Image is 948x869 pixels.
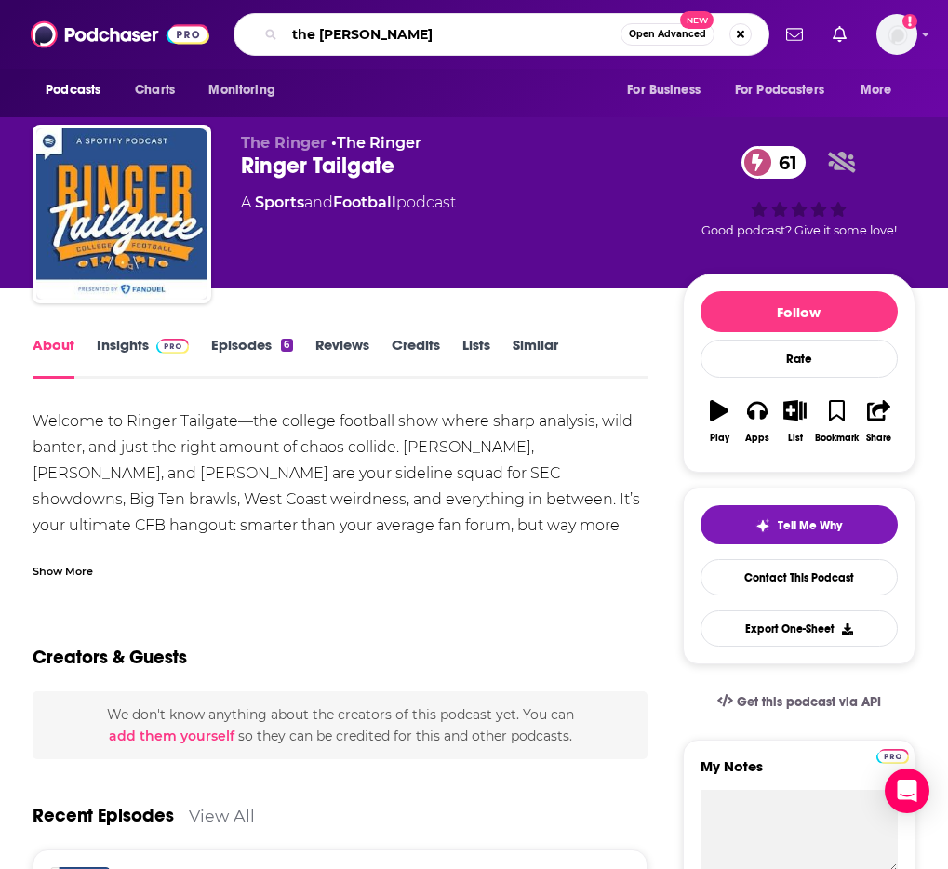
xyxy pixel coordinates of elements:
[629,30,706,39] span: Open Advanced
[614,73,724,108] button: open menu
[723,73,851,108] button: open menu
[701,757,898,790] label: My Notes
[462,336,490,379] a: Lists
[778,518,842,533] span: Tell Me Why
[760,146,807,179] span: 61
[902,14,917,29] svg: Add a profile image
[848,73,915,108] button: open menu
[701,340,898,378] div: Rate
[814,388,860,455] button: Bookmark
[701,559,898,595] a: Contact This Podcast
[866,433,891,444] div: Share
[701,291,898,332] button: Follow
[621,23,714,46] button: Open AdvancedNew
[189,806,255,825] a: View All
[876,14,917,55] img: User Profile
[241,134,327,152] span: The Ringer
[701,388,739,455] button: Play
[815,433,859,444] div: Bookmark
[33,408,648,591] div: Welcome to Ringer Tailgate—the college football show where sharp analysis, wild banter, and just ...
[860,388,898,455] button: Share
[392,336,440,379] a: Credits
[710,433,729,444] div: Play
[745,433,769,444] div: Apps
[234,13,769,56] div: Search podcasts, credits, & more...
[680,11,714,29] span: New
[702,679,896,725] a: Get this podcast via API
[281,339,292,352] div: 6
[876,14,917,55] button: Show profile menu
[779,19,810,50] a: Show notifications dropdown
[701,223,897,237] span: Good podcast? Give it some love!
[701,505,898,544] button: tell me why sparkleTell Me Why
[31,17,209,52] img: Podchaser - Follow, Share and Rate Podcasts
[135,77,175,103] span: Charts
[788,433,803,444] div: List
[331,134,421,152] span: •
[208,77,274,103] span: Monitoring
[107,706,574,743] span: We don't know anything about the creators of this podcast yet . You can so they can be credited f...
[36,128,207,300] img: Ringer Tailgate
[513,336,558,379] a: Similar
[755,518,770,533] img: tell me why sparkle
[46,77,100,103] span: Podcasts
[683,134,915,249] div: 61Good podcast? Give it some love!
[33,804,174,827] a: Recent Episodes
[876,746,909,764] a: Pro website
[776,388,814,455] button: List
[739,388,777,455] button: Apps
[33,73,125,108] button: open menu
[741,146,807,179] a: 61
[876,14,917,55] span: Logged in as rowan.sullivan
[825,19,854,50] a: Show notifications dropdown
[861,77,892,103] span: More
[737,694,881,710] span: Get this podcast via API
[315,336,369,379] a: Reviews
[255,194,304,211] a: Sports
[97,336,189,379] a: InsightsPodchaser Pro
[304,194,333,211] span: and
[241,192,456,214] div: A podcast
[337,134,421,152] a: The Ringer
[735,77,824,103] span: For Podcasters
[123,73,186,108] a: Charts
[109,729,234,743] button: add them yourself
[285,20,621,49] input: Search podcasts, credits, & more...
[33,336,74,379] a: About
[156,339,189,354] img: Podchaser Pro
[885,769,929,813] div: Open Intercom Messenger
[195,73,299,108] button: open menu
[701,610,898,647] button: Export One-Sheet
[876,749,909,764] img: Podchaser Pro
[627,77,701,103] span: For Business
[333,194,396,211] a: Football
[33,646,187,669] h2: Creators & Guests
[211,336,292,379] a: Episodes6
